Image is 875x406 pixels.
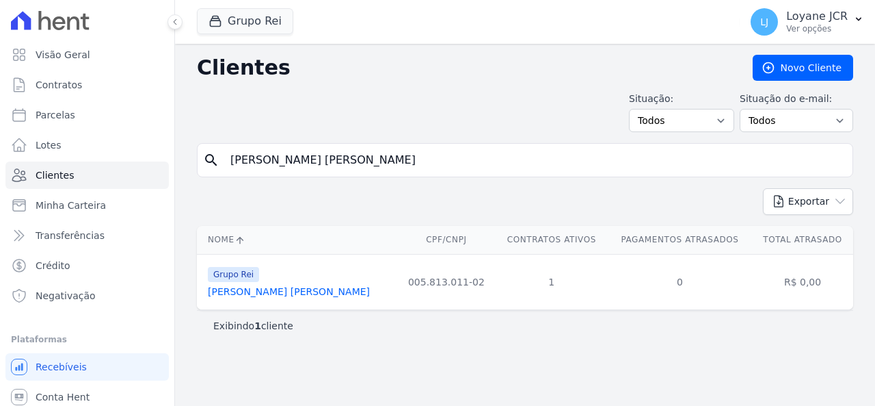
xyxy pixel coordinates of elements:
label: Situação do e-mail: [740,92,853,106]
a: Novo Cliente [753,55,853,81]
a: Transferências [5,222,169,249]
span: Crédito [36,259,70,272]
th: Total Atrasado [752,226,853,254]
span: Lotes [36,138,62,152]
p: Exibindo cliente [213,319,293,333]
td: 1 [496,254,608,309]
th: CPF/CNPJ [397,226,496,254]
th: Contratos Ativos [496,226,608,254]
span: Negativação [36,289,96,303]
span: Grupo Rei [208,267,259,282]
p: Loyane JCR [786,10,848,23]
a: Contratos [5,71,169,99]
p: Ver opções [786,23,848,34]
a: Clientes [5,162,169,189]
span: Minha Carteira [36,199,106,212]
i: search [203,152,219,168]
span: LJ [760,17,768,27]
label: Situação: [629,92,734,106]
span: Visão Geral [36,48,90,62]
span: Contratos [36,78,82,92]
span: Transferências [36,229,105,242]
a: Visão Geral [5,41,169,68]
a: Negativação [5,282,169,309]
span: Conta Hent [36,390,90,404]
button: Grupo Rei [197,8,293,34]
th: Nome [197,226,397,254]
td: 005.813.011-02 [397,254,496,309]
h2: Clientes [197,55,731,80]
th: Pagamentos Atrasados [608,226,752,254]
span: Recebíveis [36,360,87,374]
span: Clientes [36,168,74,182]
a: Lotes [5,131,169,159]
a: Minha Carteira [5,192,169,219]
input: Buscar por nome, CPF ou e-mail [222,147,847,174]
a: Parcelas [5,101,169,129]
a: Recebíveis [5,353,169,381]
b: 1 [254,320,261,331]
td: 0 [608,254,752,309]
button: LJ Loyane JCR Ver opções [740,3,875,41]
a: Crédito [5,252,169,279]
div: Plataformas [11,331,163,348]
button: Exportar [763,188,853,215]
td: R$ 0,00 [752,254,853,309]
span: Parcelas [36,108,75,122]
a: [PERSON_NAME] [PERSON_NAME] [208,286,370,297]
